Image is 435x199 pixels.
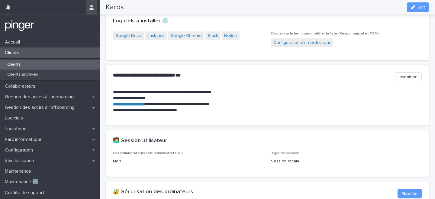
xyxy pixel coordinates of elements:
[113,18,169,24] h2: Logiciels à installer 💿​
[5,20,34,32] img: mTgBEunGTSyRkCgitkcU
[106,3,124,12] h2: Karos
[2,83,40,89] p: Collaborateurs
[2,190,49,196] p: Crédits de support
[417,5,425,9] span: Edit
[2,72,43,77] p: Clients archivés
[395,72,422,82] button: Modifier
[271,158,422,165] p: Session locale
[113,138,167,144] h2: 🧑‍💻 Session utilisateur
[2,62,25,67] p: Clients
[147,33,164,39] a: Lastpass
[271,32,379,35] span: Cliquer sur le lien pour modifier la liste (Respo logiciel et CSM)
[2,158,39,164] p: Réinitialisation
[407,2,429,12] button: Edit
[2,105,79,110] p: Gestion des accès à l’offboarding
[2,39,25,45] p: Accueil
[113,152,183,155] span: Les collaborateurs sont administrateur ?
[2,50,24,56] p: Clients
[170,33,202,39] a: Google Chrome
[401,191,418,197] span: Modifier
[2,147,38,153] p: Configuration
[113,158,264,165] p: Non
[2,115,28,121] p: Logiciels
[224,33,237,39] a: Notion
[2,168,36,174] p: Maintenance
[2,137,46,142] p: Parc informatique
[113,189,193,195] h2: 🔐 Sécurisation des ordinateurs
[115,33,141,39] a: Google Drive
[2,94,79,100] p: Gestion des accès à l’onboarding
[2,179,43,185] p: Maintenance 🆕
[273,40,330,46] a: Configuration d'un ordinateur
[2,126,31,132] p: Logistique
[208,33,218,39] a: Slack
[271,152,299,155] span: Type de session
[400,74,417,80] span: Modifier
[398,189,422,198] button: Modifier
